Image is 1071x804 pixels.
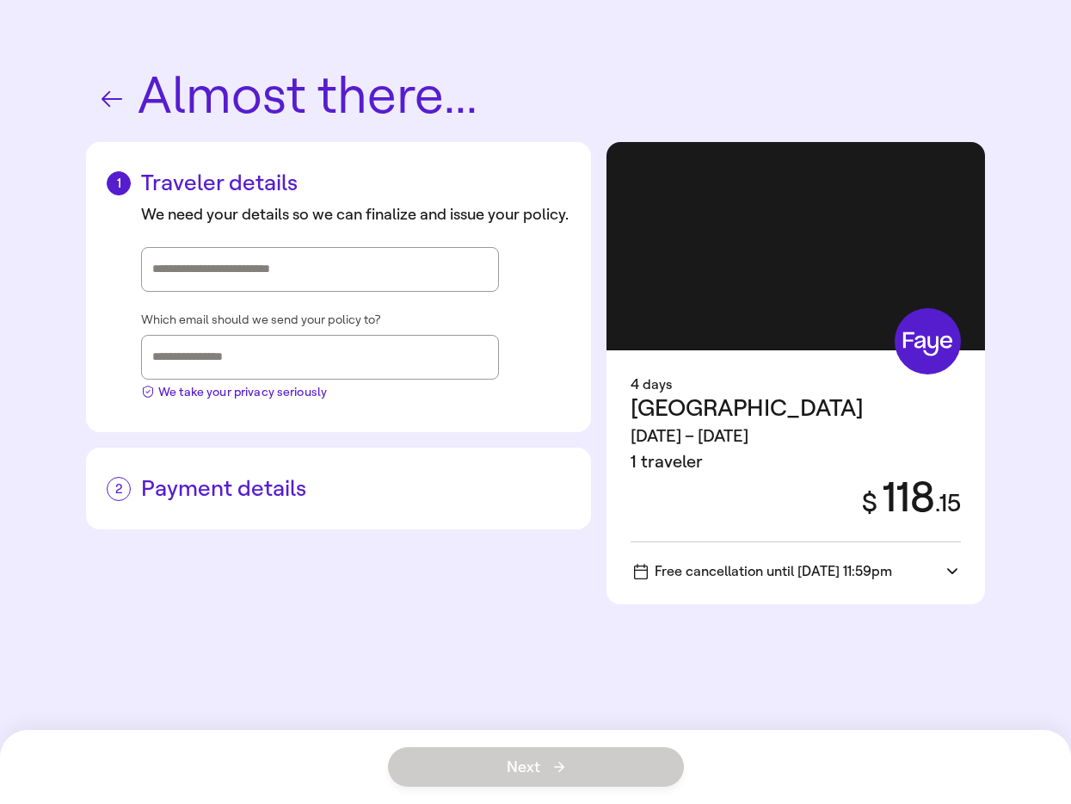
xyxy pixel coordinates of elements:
[935,489,961,517] span: . 15
[141,312,380,328] span: Which email should we send your policy to?
[152,257,488,282] input: Street address, city, state
[631,394,864,422] span: [GEOGRAPHIC_DATA]
[507,759,564,775] span: Next
[107,170,570,196] h2: Traveler details
[862,487,877,518] span: $
[388,747,684,787] button: Next
[634,563,892,579] span: Free cancellation until [DATE] 11:59pm
[631,424,864,449] div: [DATE] – [DATE]
[107,475,570,502] h2: Payment details
[158,383,327,401] span: We take your privacy seriously
[844,475,961,521] div: 118
[631,449,864,475] div: 1 traveler
[631,374,961,395] div: 4 days
[86,69,985,125] h1: Almost there...
[141,203,570,226] div: We need your details so we can finalize and issue your policy.
[141,380,327,401] button: We take your privacy seriously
